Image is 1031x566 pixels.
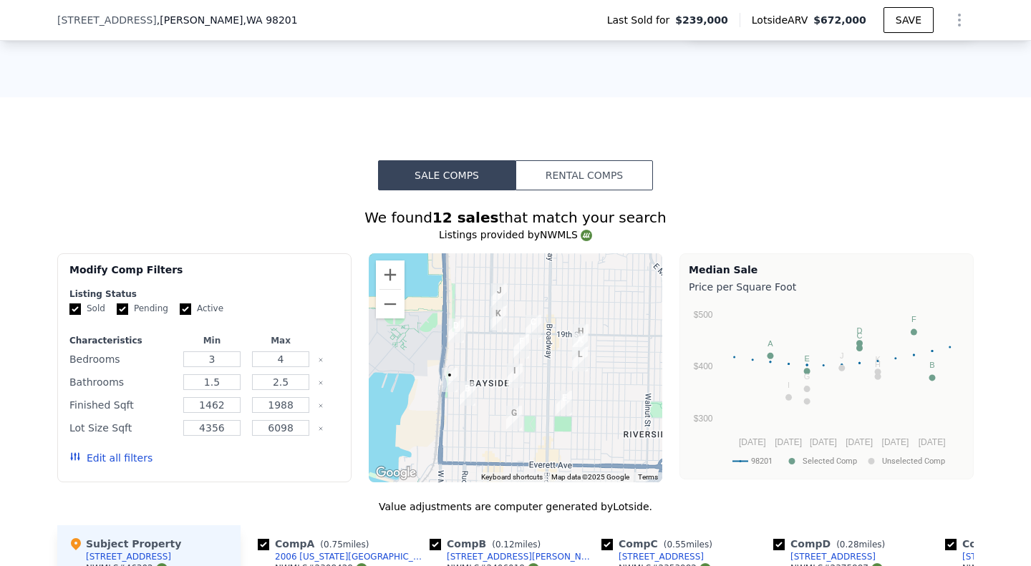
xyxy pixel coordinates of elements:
span: , WA 98201 [243,14,298,26]
div: Finished Sqft [69,395,175,415]
a: 2006 [US_STATE][GEOGRAPHIC_DATA] [258,551,424,562]
text: H [875,360,881,369]
text: K [875,355,881,363]
text: B [929,361,934,369]
div: 2309 Rucker Ave [454,376,481,411]
div: [STREET_ADDRESS] [619,551,704,562]
div: 1906 Lombard Ave [520,309,547,345]
button: Keyboard shortcuts [481,472,543,482]
div: Bedrooms [69,349,175,369]
button: Zoom in [376,260,405,289]
text: [DATE] [882,437,909,447]
text: $300 [694,414,713,424]
text: [DATE] [775,437,802,447]
div: Comp C [601,537,718,551]
div: 1917 Grand Ave [442,313,470,348]
text: J [840,351,844,360]
button: Clear [318,380,324,386]
text: I [788,381,790,389]
label: Sold [69,303,105,315]
div: Comp B [430,537,546,551]
button: Clear [318,426,324,431]
label: Pending [117,303,168,315]
text: [DATE] [739,437,766,447]
text: D [857,326,863,335]
text: [DATE] [919,437,946,447]
span: ( miles) [658,540,718,550]
span: Last Sold for [607,13,676,27]
text: G [804,372,810,381]
text: [DATE] [846,437,873,447]
div: 1928 Virginia Ave [567,318,594,354]
a: [STREET_ADDRESS][PERSON_NAME] [430,551,596,562]
a: Open this area in Google Maps (opens a new window) [372,464,420,482]
div: 2427 Rockefeller Ave [500,400,528,436]
label: Active [180,303,223,315]
text: [DATE] [810,437,837,447]
div: [STREET_ADDRESS] [790,551,876,562]
text: Unselected Comp [882,457,945,466]
strong: 12 sales [432,209,499,226]
div: 2220 Grand Ave [436,362,463,398]
span: ( miles) [314,540,374,550]
span: 0.12 [495,540,515,550]
div: Subject Property [69,537,181,551]
button: Rental Comps [515,160,653,190]
button: Clear [318,357,324,363]
button: Edit all filters [69,451,153,465]
text: L [805,384,809,393]
span: , [PERSON_NAME] [157,13,298,27]
div: 2014 Oakes Ave [508,328,535,364]
div: 2325 Mcdougall Ave [551,385,578,421]
div: Listing Status [69,288,339,300]
div: 1826 Wetmore Ave [485,301,512,336]
img: Google [372,464,420,482]
div: 2006 [US_STATE][GEOGRAPHIC_DATA] [275,551,424,562]
text: C [857,331,863,340]
div: Modify Comp Filters [69,263,339,288]
text: $400 [694,361,713,371]
div: We found that match your search [57,208,974,228]
text: F [911,315,916,323]
span: 0.55 [667,540,686,550]
div: 2205 Rockefeller Ave [501,358,528,394]
div: [STREET_ADDRESS] [86,551,171,562]
a: Terms (opens in new tab) [638,473,658,481]
a: [STREET_ADDRESS] [773,551,876,562]
div: Price per Square Foot [689,277,964,297]
div: 2102 Virginia Ave [566,341,594,377]
span: ( miles) [831,540,891,550]
span: $672,000 [813,14,866,26]
text: A [768,339,773,348]
text: Selected Comp [803,457,857,466]
div: Comp A [258,537,374,551]
div: Min [180,335,243,346]
div: Max [249,335,312,346]
div: Characteristics [69,335,175,346]
span: 0.28 [840,540,859,550]
a: [STREET_ADDRESS] [601,551,704,562]
input: Pending [117,303,128,315]
button: Show Options [945,6,974,34]
img: NWMLS Logo [581,230,592,241]
button: Sale Comps [378,160,515,190]
div: Lot Size Sqft [69,418,175,438]
div: [STREET_ADDRESS][PERSON_NAME] [447,551,596,562]
span: $239,000 [675,13,728,27]
button: Clear [318,403,324,409]
button: Zoom out [376,290,405,318]
div: Comp D [773,537,891,551]
button: SAVE [884,7,934,33]
div: Bathrooms [69,372,175,392]
span: Lotside ARV [752,13,813,27]
div: Value adjustments are computer generated by Lotside . [57,499,974,514]
svg: A chart. [689,297,964,476]
div: Listings provided by NWMLS [57,228,974,242]
div: 2006 Virginia Ave [566,327,594,363]
div: 1710 Wetmore Ave [485,278,513,313]
span: ( miles) [486,540,546,550]
text: 98201 [751,457,773,466]
span: [STREET_ADDRESS] [57,13,157,27]
text: $500 [694,310,713,320]
input: Sold [69,303,81,315]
